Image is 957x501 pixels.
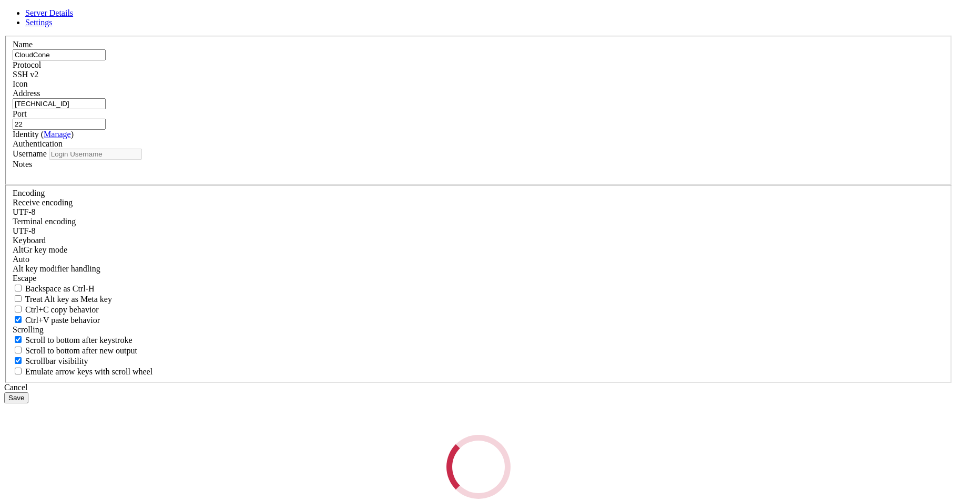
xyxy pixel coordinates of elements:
label: Icon [13,79,27,88]
label: Ctrl-C copies if true, send ^C to host if false. Ctrl-Shift-C sends ^C to host if true, copies if... [13,305,99,314]
label: Keyboard [13,236,46,245]
label: When using the alternative screen buffer, and DECCKM (Application Cursor Keys) is active, mouse w... [13,367,152,376]
input: Scroll to bottom after keystroke [15,336,22,343]
span: Backspace as Ctrl-H [25,284,95,293]
a: Settings [25,18,53,27]
input: Treat Alt key as Meta key [15,295,22,302]
div: Escape [13,274,944,283]
label: Authentication [13,139,63,148]
label: Set the expected encoding for data received from the host. If the encodings do not match, visual ... [13,198,73,207]
label: Scrolling [13,325,44,334]
label: Whether to scroll to the bottom on any keystroke. [13,336,133,345]
input: Scrollbar visibility [15,357,22,364]
input: Emulate arrow keys with scroll wheel [15,368,22,374]
label: Encoding [13,189,45,197]
span: Scrollbar visibility [25,357,88,366]
label: Address [13,89,40,98]
label: Port [13,109,27,118]
button: Save [4,392,28,403]
span: Emulate arrow keys with scroll wheel [25,367,152,376]
input: Login Username [49,149,142,160]
span: Auto [13,255,29,264]
span: Escape [13,274,36,283]
input: Ctrl+V paste behavior [15,316,22,323]
span: Treat Alt key as Meta key [25,295,112,304]
a: Server Details [25,8,73,17]
span: Scroll to bottom after keystroke [25,336,133,345]
span: Ctrl+V paste behavior [25,316,100,325]
span: UTF-8 [13,207,36,216]
div: UTF-8 [13,207,944,217]
input: Server Name [13,49,106,60]
input: Host Name or IP [13,98,106,109]
input: Port Number [13,119,106,130]
label: Scroll to bottom after new output. [13,346,137,355]
label: Ctrl+V pastes if true, sends ^V to host if false. Ctrl+Shift+V sends ^V to host if true, pastes i... [13,316,100,325]
span: ( ) [41,130,74,139]
label: Protocol [13,60,41,69]
label: Set the expected encoding for data received from the host. If the encodings do not match, visual ... [13,245,67,254]
div: Auto [13,255,944,264]
label: Whether the Alt key acts as a Meta key or as a distinct Alt key. [13,295,112,304]
div: Cancel [4,383,953,392]
span: SSH v2 [13,70,38,79]
label: Identity [13,130,74,139]
label: If true, the backspace should send BS ('\x08', aka ^H). Otherwise the backspace key should send '... [13,284,95,293]
input: Ctrl+C copy behavior [15,306,22,312]
a: Manage [44,130,71,139]
div: SSH v2 [13,70,944,79]
div: UTF-8 [13,226,944,236]
label: The default terminal encoding. ISO-2022 enables character map translations (like graphics maps). ... [13,217,76,226]
input: Scroll to bottom after new output [15,347,22,353]
label: Notes [13,160,32,169]
label: The vertical scrollbar mode. [13,357,88,366]
input: Backspace as Ctrl-H [15,285,22,291]
label: Name [13,40,33,49]
label: Username [13,149,47,158]
span: Scroll to bottom after new output [25,346,137,355]
label: Controls how the Alt key is handled. Escape: Send an ESC prefix. 8-Bit: Add 128 to the typed char... [13,264,100,273]
span: Ctrl+C copy behavior [25,305,99,314]
span: UTF-8 [13,226,36,235]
